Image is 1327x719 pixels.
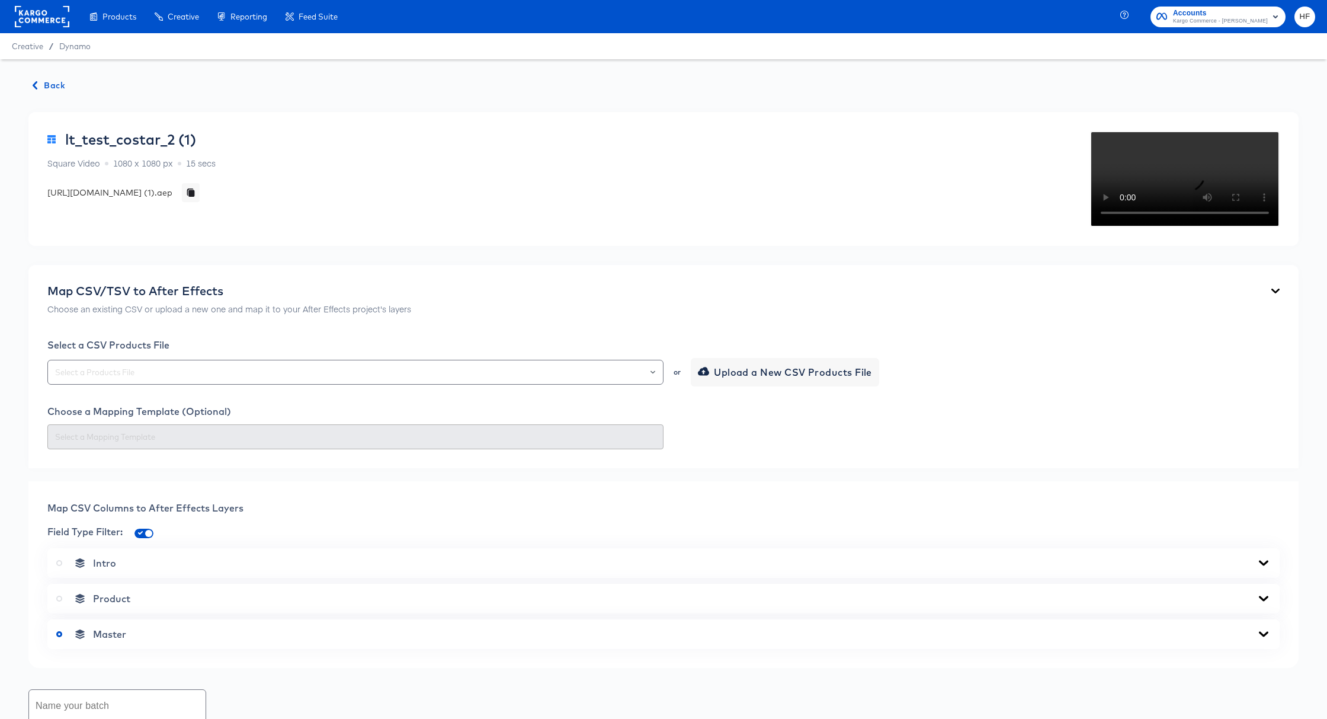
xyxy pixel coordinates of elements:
[102,12,136,21] span: Products
[672,369,682,376] div: or
[113,157,173,169] span: 1080 x 1080 px
[47,157,100,169] span: Square Video
[650,364,655,381] button: Open
[47,303,411,315] p: Choose an existing CSV or upload a new one and map it to your After Effects project's layers
[47,502,243,514] span: Map CSV Columns to After Effects Layers
[230,12,267,21] span: Reporting
[47,187,172,199] div: [URL][DOMAIN_NAME] (1).aep
[1294,7,1315,27] button: HF
[93,593,130,605] span: Product
[700,364,872,381] span: Upload a New CSV Products File
[1150,7,1286,27] button: AccountsKargo Commerce - [PERSON_NAME]
[47,284,411,298] div: Map CSV/TSV to After Effects
[1090,131,1280,227] video: Your browser does not support the video tag.
[53,366,658,379] input: Select a Products File
[43,41,59,51] span: /
[53,430,658,444] input: Select a Mapping Template
[33,78,65,93] span: Back
[1299,10,1310,24] span: HF
[93,557,116,569] span: Intro
[1173,7,1268,20] span: Accounts
[1173,17,1268,26] span: Kargo Commerce - [PERSON_NAME]
[47,405,1280,417] div: Choose a Mapping Template (Optional)
[691,358,879,386] button: Upload a New CSV Products File
[59,41,91,51] a: Dynamo
[299,12,338,21] span: Feed Suite
[93,628,126,640] span: Master
[47,339,1280,351] div: Select a CSV Products File
[168,12,199,21] span: Creative
[65,131,196,148] div: lt_test_costar_2 (1)
[186,157,216,169] span: 15 secs
[28,78,70,93] button: Back
[12,41,43,51] span: Creative
[47,526,123,538] span: Field Type Filter:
